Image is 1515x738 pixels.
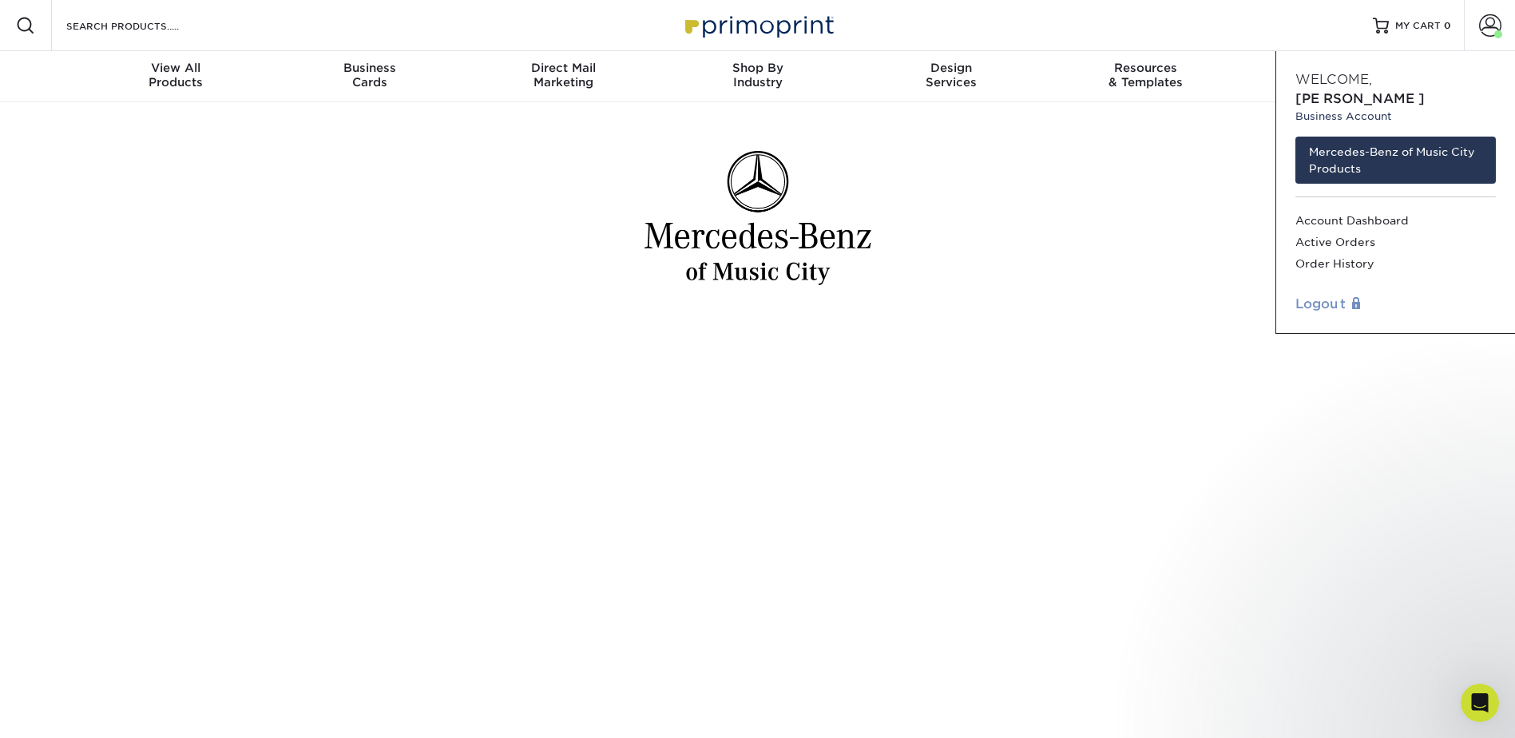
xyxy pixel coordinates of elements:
a: Order History [1295,253,1496,275]
a: BusinessCards [272,51,466,102]
img: Primoprint [678,8,838,42]
input: SEARCH PRODUCTS..... [65,16,220,35]
span: [PERSON_NAME] [1295,91,1425,106]
iframe: Intercom live chat [1461,684,1499,722]
a: Mercedes-Benz of Music City Products [1295,137,1496,184]
span: Contact [1243,61,1437,75]
a: Shop ByIndustry [660,51,855,102]
span: Welcome, [1295,72,1372,87]
div: Products [79,61,273,89]
div: & Support [1243,61,1437,89]
div: Services [855,61,1049,89]
a: View AllProducts [79,51,273,102]
span: Business [272,61,466,75]
small: Business Account [1295,109,1496,124]
span: View All [79,61,273,75]
span: 0 [1444,20,1451,31]
img: Mercedes-Benz of Music City [638,141,878,296]
a: DesignServices [855,51,1049,102]
span: Resources [1049,61,1243,75]
span: MY CART [1395,19,1441,33]
a: Contact& Support [1243,51,1437,102]
span: Shop By [660,61,855,75]
div: Marketing [466,61,660,89]
div: Cards [272,61,466,89]
a: Resources& Templates [1049,51,1243,102]
a: Account Dashboard [1295,210,1496,232]
div: & Templates [1049,61,1243,89]
a: Direct MailMarketing [466,51,660,102]
a: Logout [1295,295,1496,314]
span: Direct Mail [466,61,660,75]
a: Active Orders [1295,232,1496,253]
span: Design [855,61,1049,75]
div: Industry [660,61,855,89]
